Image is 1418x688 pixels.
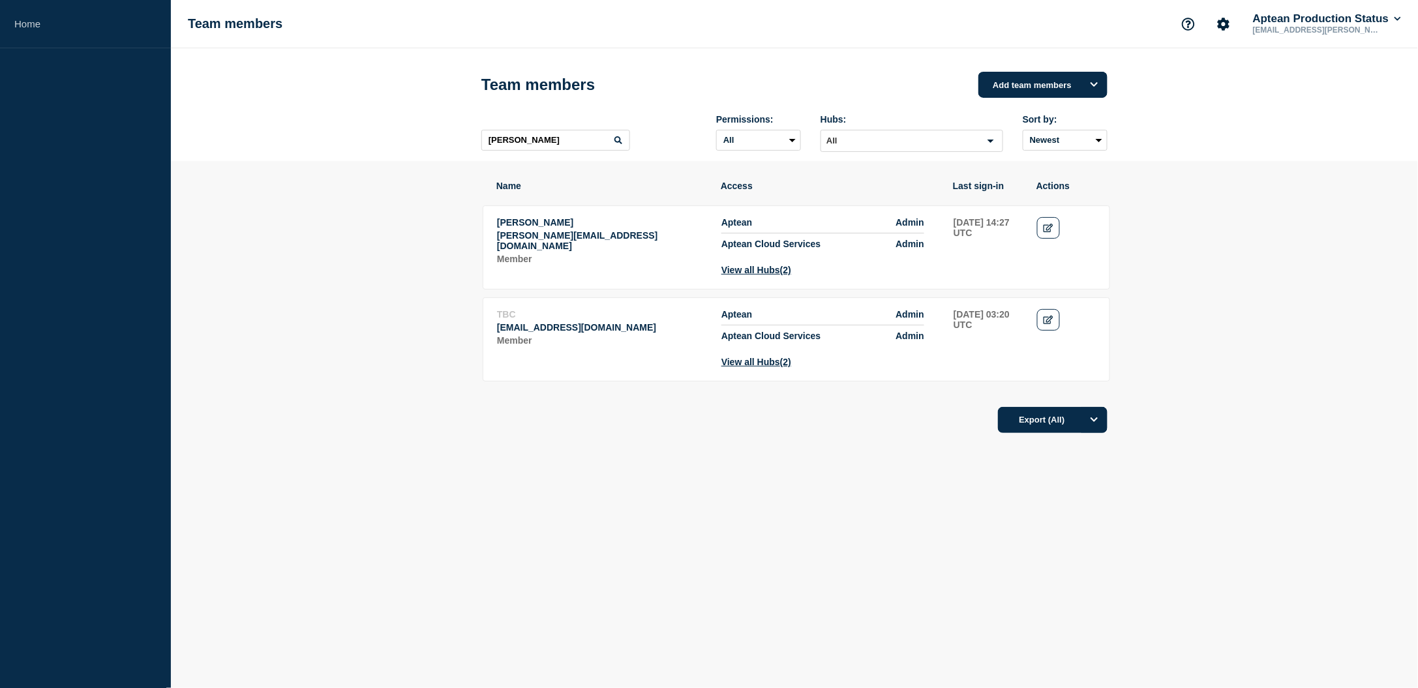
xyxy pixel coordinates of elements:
[896,331,924,341] span: Admin
[721,217,924,233] li: Access to Hub Aptean with role Admin
[1175,10,1202,38] button: Support
[721,309,752,320] span: Aptean
[1023,130,1108,151] select: Sort by
[497,230,707,251] p: Email: rajeshwari.a@aptean.com
[780,357,791,367] span: (2)
[952,180,1023,192] th: Last sign-in
[497,254,707,264] p: Role: Member
[1023,114,1108,125] div: Sort by:
[721,331,821,341] span: Aptean Cloud Services
[716,130,801,151] select: Permissions:
[1250,25,1386,35] p: [EMAIL_ADDRESS][PERSON_NAME][DOMAIN_NAME]
[716,114,801,125] div: Permissions:
[1081,407,1108,433] button: Options
[497,217,573,228] span: [PERSON_NAME]
[1036,180,1096,192] th: Actions
[998,407,1108,433] button: Export (All)
[721,239,821,249] span: Aptean Cloud Services
[496,180,707,192] th: Name
[481,130,630,151] input: Search team members
[821,130,1003,152] div: Search for option
[780,265,791,275] span: (2)
[1036,308,1096,368] td: Actions: Edit
[497,335,707,346] p: Role: Member
[720,180,939,192] th: Access
[497,309,707,320] p: Name: TBC
[953,217,1023,276] td: Last sign-in: 2025-08-12 14:27 UTC
[721,325,924,341] li: Access to Hub Aptean Cloud Services with role Admin
[497,217,707,228] p: Name: Rajeshwari A
[721,309,924,325] li: Access to Hub Aptean with role Admin
[896,239,924,249] span: Admin
[1037,217,1060,239] a: Edit
[721,357,791,367] button: View all Hubs(2)
[896,217,924,228] span: Admin
[822,133,980,149] input: Search for option
[1210,10,1237,38] button: Account settings
[497,322,707,333] p: Email: rajesh.m@aptean.com
[497,309,516,320] span: TBC
[481,76,595,94] h1: Team members
[721,265,791,275] button: View all Hubs(2)
[721,233,924,249] li: Access to Hub Aptean Cloud Services with role Admin
[896,309,924,320] span: Admin
[953,308,1023,368] td: Last sign-in: 2025-08-17 03:20 UTC
[1250,12,1404,25] button: Aptean Production Status
[188,16,282,31] h1: Team members
[1081,72,1108,98] button: Options
[721,217,752,228] span: Aptean
[978,72,1108,98] button: Add team members
[1037,309,1060,331] a: Edit
[1036,217,1096,276] td: Actions: Edit
[821,114,1003,125] div: Hubs:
